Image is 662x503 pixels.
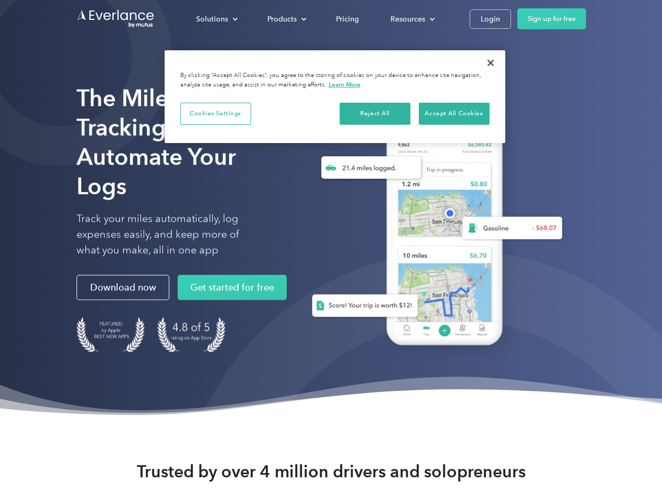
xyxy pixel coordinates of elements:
div: Pricing [336,13,359,26]
a: Sign up for free [517,8,586,29]
div: Cookie banner [165,50,505,143]
strong: Trusted by over 4 million drivers and solopreneurs [137,461,526,482]
a: Login [470,9,511,29]
button: Close [479,51,502,74]
div: Products [257,10,315,28]
button: Reject All [340,103,410,125]
img: Everlance, mileage tracker app, expense tracking app [295,100,571,361]
button: Accept All Cookies [419,103,490,125]
div: Login [481,13,500,26]
div: Resources [390,13,425,26]
button: Cookies Settings [180,103,251,125]
a: Pricing [325,10,370,28]
div: Resources [380,10,443,28]
div: Products [267,13,297,26]
div: Solutions [196,13,228,26]
div: By clicking “Accept All Cookies”, you agree to the storing of cookies on your device to enhance s... [180,71,490,90]
img: Badge for Featured by Apple Best New Apps [77,317,145,352]
a: More information about your privacy, opens in a new tab [329,81,361,88]
div: Solutions [186,10,246,28]
a: Download now [77,275,169,300]
a: Get started for free [178,275,287,300]
p: Track your miles automatically, log expenses easily, and keep more of what you make, all in one app [77,211,264,258]
div: Privacy [165,50,505,143]
img: 4.9 out of 5 stars on the app store [157,317,225,352]
a: Go to homepage [77,9,155,29]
